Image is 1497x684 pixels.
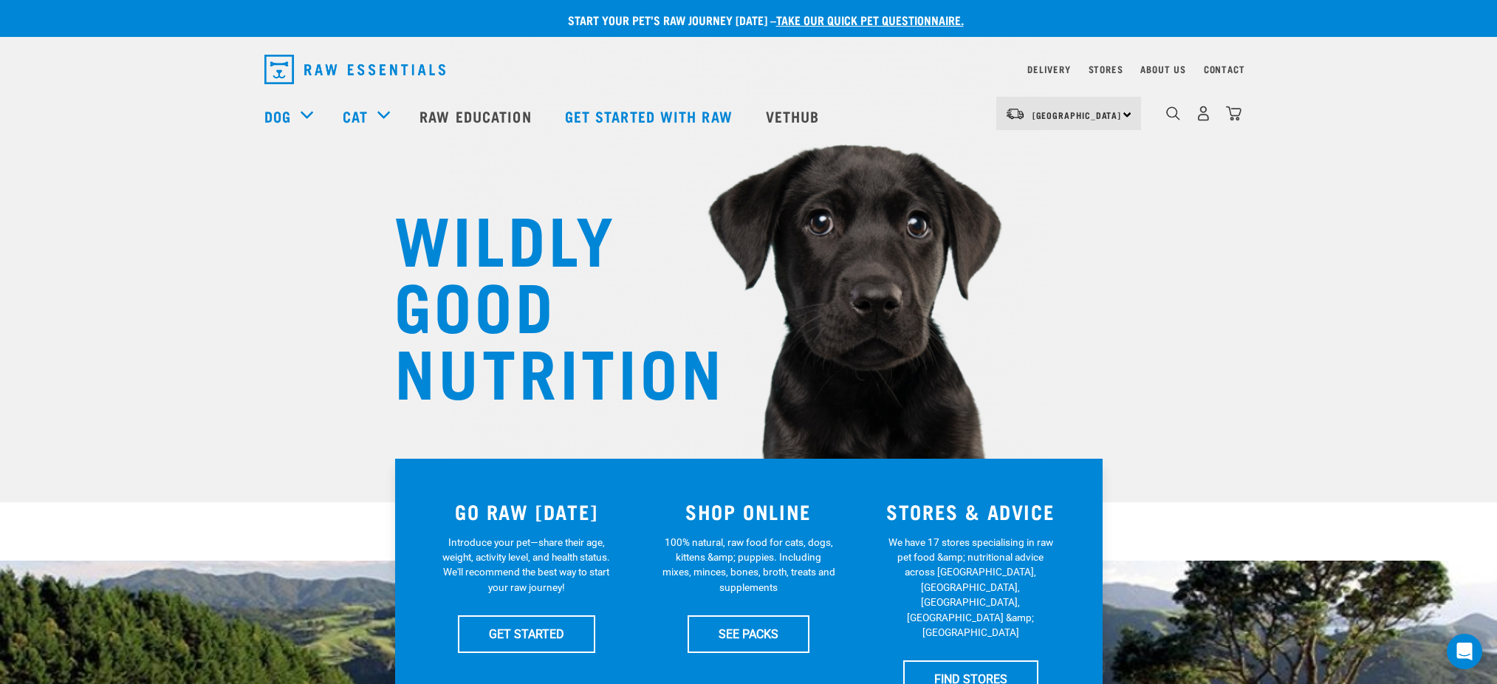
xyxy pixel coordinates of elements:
h3: SHOP ONLINE [646,500,851,523]
p: We have 17 stores specialising in raw pet food &amp; nutritional advice across [GEOGRAPHIC_DATA],... [884,535,1058,640]
a: About Us [1140,66,1185,72]
p: 100% natural, raw food for cats, dogs, kittens &amp; puppies. Including mixes, minces, bones, bro... [662,535,835,595]
a: Get started with Raw [550,86,751,146]
h3: STORES & ADVICE [869,500,1073,523]
a: Delivery [1027,66,1070,72]
a: Contact [1204,66,1245,72]
img: home-icon-1@2x.png [1166,106,1180,120]
nav: dropdown navigation [253,49,1245,90]
a: Dog [264,105,291,127]
img: user.png [1196,106,1211,121]
h3: GO RAW [DATE] [425,500,629,523]
a: Stores [1089,66,1123,72]
a: Raw Education [405,86,549,146]
img: van-moving.png [1005,107,1025,120]
a: Vethub [751,86,838,146]
a: SEE PACKS [688,615,809,652]
a: take our quick pet questionnaire. [776,16,964,23]
a: Cat [343,105,368,127]
h1: WILDLY GOOD NUTRITION [394,203,690,403]
img: Raw Essentials Logo [264,55,445,84]
a: GET STARTED [458,615,595,652]
p: Introduce your pet—share their age, weight, activity level, and health status. We'll recommend th... [439,535,613,595]
div: Open Intercom Messenger [1447,634,1482,669]
img: home-icon@2x.png [1226,106,1241,121]
span: [GEOGRAPHIC_DATA] [1032,112,1122,117]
